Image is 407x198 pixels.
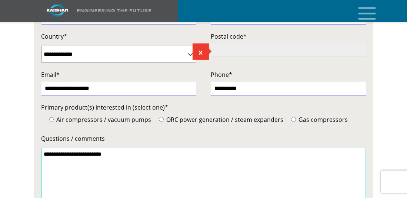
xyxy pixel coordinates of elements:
[41,69,196,80] label: Email*
[30,4,85,17] img: kaishan logo
[41,133,366,144] label: Questions / comments
[291,117,296,122] input: Gas compressors
[159,117,164,122] input: ORC power generation / steam expanders
[41,102,366,113] label: Primary product(s) interested in (select one)*
[211,69,366,80] label: Phone*
[297,116,348,124] span: Gas compressors
[49,117,54,122] input: Air compressors / vacuum pumps
[211,31,366,42] label: Postal code*
[193,43,209,60] span: The field is required.
[165,116,283,124] span: ORC power generation / steam expanders
[355,5,368,17] a: mobile menu
[55,116,151,124] span: Air compressors / vacuum pumps
[77,9,151,12] img: Engineering the future
[41,31,196,42] label: Country*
